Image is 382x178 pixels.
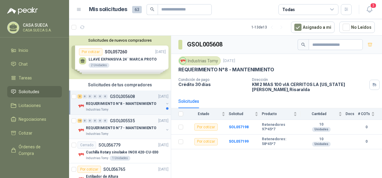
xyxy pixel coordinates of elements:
p: Cuchilla Rotary sinobake INOX 420-CU-030 [86,150,158,155]
img: Company Logo [77,151,85,158]
th: Solicitud [229,108,262,120]
th: Docs [346,108,358,120]
span: Licitaciones [19,102,41,109]
p: Condición de pago [178,78,247,82]
button: No Leídos [339,22,375,33]
a: Remisiones [7,162,62,173]
th: Estado [187,108,229,120]
p: Crédito 30 días [178,82,247,87]
span: Cotizar [19,130,32,136]
img: Company Logo [77,127,85,134]
img: Logo peakr [7,7,38,14]
div: Por cotizar [77,166,101,173]
p: REQUERIMIENTO N°7 - MANTENIMIENTO [86,125,156,131]
div: Solicitudes de tus compradores [69,79,171,90]
a: Inicio [7,45,62,56]
div: 0 [103,94,108,99]
div: Todas [282,6,295,13]
span: search [150,7,154,11]
p: [DATE] [223,58,235,64]
button: 3 [364,4,375,15]
p: CASA SUECA [23,23,60,27]
div: 0 [98,94,102,99]
a: SOL057198 [229,125,249,129]
p: Industrias Tomy [86,132,108,136]
a: CerradoSOL056779[DATE] Company LogoCuchilla Rotary sinobake INOX 420-CU-030Industrias Tomy1 Unidades [69,139,171,163]
h1: Mis solicitudes [89,5,127,14]
span: Producto [262,112,292,116]
div: Solicitudes de nuevos compradoresPor cotizarSOL057260[DATE] LLAVE EXPANSIVA 24¨ MARCA PROTO2 Unid... [69,36,171,79]
div: Por cotizar [194,138,218,145]
span: Estado [187,112,220,116]
div: 0 [88,94,92,99]
b: 10 [301,137,342,142]
button: Solicitudes de nuevos compradores [71,38,168,43]
div: 2 [77,94,82,99]
span: Negociaciones [19,116,46,123]
a: Órdenes de Compra [7,141,62,159]
a: Negociaciones [7,114,62,125]
th: # COTs [358,108,382,120]
div: 13 [77,119,82,123]
div: Cerrado [77,141,96,149]
p: GSOL005608 [110,94,135,99]
b: Retenedores: 58*45*7 [262,137,297,146]
img: Company Logo [180,58,186,64]
b: 0 [358,139,375,144]
div: 0 [83,119,87,123]
th: Cantidad [301,108,346,120]
p: SOL056765 [103,167,125,171]
span: Solicitud [229,112,253,116]
p: [DATE] [158,118,168,124]
a: SOL057199 [229,139,249,144]
span: 63 [132,6,142,13]
div: Solicitudes [178,98,199,105]
th: Producto [262,108,301,120]
span: # COTs [358,112,370,116]
a: Solicitudes [7,86,62,97]
div: 0 [83,94,87,99]
b: 10 [301,122,342,127]
h3: GSOL005608 [187,40,223,49]
div: 1 - 13 de 13 [251,22,286,32]
p: KM 2 MAS 100 vIA CERRITOS LA [US_STATE] [PERSON_NAME] , Risaralda [252,82,367,92]
span: Órdenes de Compra [19,144,56,157]
div: 0 [88,119,92,123]
div: 0 [103,119,108,123]
div: 0 [98,119,102,123]
p: GSOL005535 [110,119,135,123]
img: Company Logo [77,102,85,110]
span: Chat [19,61,28,67]
a: Chat [7,58,62,70]
span: Inicio [19,47,28,54]
p: Industrias Tomy [86,107,108,112]
a: Cotizar [7,127,62,139]
div: 0 [93,119,97,123]
p: Dirección [252,78,367,82]
span: Solicitudes [19,88,39,95]
p: CASA SUECA S.A. [23,28,60,32]
a: 2 0 0 0 0 0 GSOL005608[DATE] Company LogoREQUERIMIENTO N°8 - MANTENIMIENTOIndustrias Tomy [77,93,170,112]
b: Retenedores 97*45*7 [262,123,297,132]
p: REQUERIMIENTO N°8 - MANTENIMIENTO [86,101,156,107]
span: search [301,43,305,47]
a: Tareas [7,72,62,84]
span: Cantidad [301,112,337,116]
b: 0 [358,124,375,130]
div: Unidades [312,127,331,132]
p: [DATE] [158,142,168,148]
p: Industrias Tomy [86,156,108,161]
div: Por cotizar [194,123,218,131]
div: 1 Unidades [110,156,130,161]
div: Industrias Tomy [178,56,221,65]
span: Tareas [19,75,32,81]
p: SOL056779 [99,143,120,147]
p: [DATE] [158,94,168,99]
span: 3 [370,3,377,8]
a: Licitaciones [7,100,62,111]
a: 13 0 0 0 0 0 GSOL005535[DATE] Company LogoREQUERIMIENTO N°7 - MANTENIMIENTOIndustrias Tomy [77,117,170,136]
div: 0 [93,94,97,99]
button: Asignado a mi [291,22,335,33]
p: [DATE] [158,167,168,172]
